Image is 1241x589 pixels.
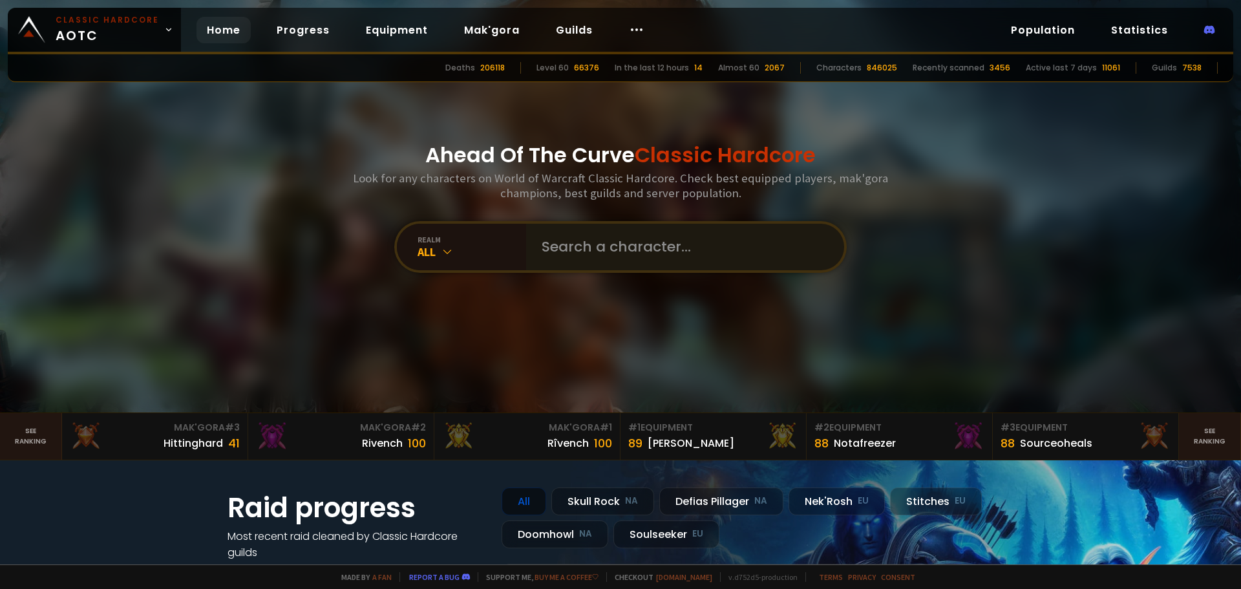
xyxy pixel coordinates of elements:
span: v. d752d5 - production [720,572,798,582]
div: Mak'Gora [70,421,240,434]
a: #2Equipment88Notafreezer [807,413,993,460]
div: Active last 7 days [1026,62,1097,74]
div: 846025 [867,62,897,74]
a: Progress [266,17,340,43]
a: Report a bug [409,572,460,582]
small: NA [754,495,767,508]
small: EU [858,495,869,508]
span: Support me, [478,572,599,582]
a: Mak'Gora#1Rîvench100 [434,413,620,460]
a: a fan [372,572,392,582]
div: Notafreezer [834,435,896,451]
a: See all progress [228,561,312,576]
div: Characters [816,62,862,74]
div: Mak'Gora [442,421,612,434]
a: Population [1001,17,1085,43]
a: Seeranking [1179,413,1241,460]
div: 11061 [1102,62,1120,74]
div: Equipment [628,421,798,434]
div: Deaths [445,62,475,74]
div: Level 60 [536,62,569,74]
small: EU [955,495,966,508]
div: Rivench [362,435,403,451]
span: # 3 [225,421,240,434]
div: 3456 [990,62,1010,74]
div: Soulseeker [613,520,719,548]
div: 100 [408,434,426,452]
a: Privacy [848,572,876,582]
a: Mak'Gora#2Rivench100 [248,413,434,460]
span: # 2 [814,421,829,434]
a: Statistics [1101,17,1178,43]
small: NA [625,495,638,508]
a: Classic HardcoreAOTC [8,8,181,52]
div: 2067 [765,62,785,74]
span: # 1 [600,421,612,434]
a: #1Equipment89[PERSON_NAME] [620,413,807,460]
a: [DOMAIN_NAME] [656,572,712,582]
div: [PERSON_NAME] [648,435,734,451]
div: realm [418,235,526,244]
a: Consent [881,572,915,582]
div: Sourceoheals [1020,435,1092,451]
div: 14 [694,62,703,74]
a: Buy me a coffee [535,572,599,582]
span: Classic Hardcore [635,140,816,169]
h4: Most recent raid cleaned by Classic Hardcore guilds [228,528,486,561]
div: 89 [628,434,642,452]
div: In the last 12 hours [615,62,689,74]
div: Mak'Gora [256,421,426,434]
div: Almost 60 [718,62,759,74]
div: 88 [1001,434,1015,452]
div: Stitches [890,487,982,515]
a: #3Equipment88Sourceoheals [993,413,1179,460]
div: 206118 [480,62,505,74]
small: Classic Hardcore [56,14,159,26]
div: Doomhowl [502,520,608,548]
a: Home [196,17,251,43]
a: Guilds [546,17,603,43]
div: 41 [228,434,240,452]
span: # 1 [628,421,641,434]
span: Made by [334,572,392,582]
a: Mak'Gora#3Hittinghard41 [62,413,248,460]
h1: Ahead Of The Curve [425,140,816,171]
div: Equipment [814,421,984,434]
div: Nek'Rosh [789,487,885,515]
small: NA [579,528,592,541]
div: 100 [594,434,612,452]
div: Recently scanned [913,62,984,74]
h1: Raid progress [228,487,486,528]
small: EU [692,528,703,541]
div: 7538 [1182,62,1202,74]
span: Checkout [606,572,712,582]
div: 66376 [574,62,599,74]
a: Mak'gora [454,17,530,43]
span: # 3 [1001,421,1015,434]
div: Defias Pillager [659,487,783,515]
input: Search a character... [534,224,829,270]
div: Skull Rock [551,487,654,515]
a: Terms [819,572,843,582]
h3: Look for any characters on World of Warcraft Classic Hardcore. Check best equipped players, mak'g... [348,171,893,200]
div: Rîvench [547,435,589,451]
div: Guilds [1152,62,1177,74]
div: All [502,487,546,515]
a: Equipment [355,17,438,43]
div: 88 [814,434,829,452]
div: Equipment [1001,421,1171,434]
span: # 2 [411,421,426,434]
div: Hittinghard [164,435,223,451]
div: All [418,244,526,259]
span: AOTC [56,14,159,45]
